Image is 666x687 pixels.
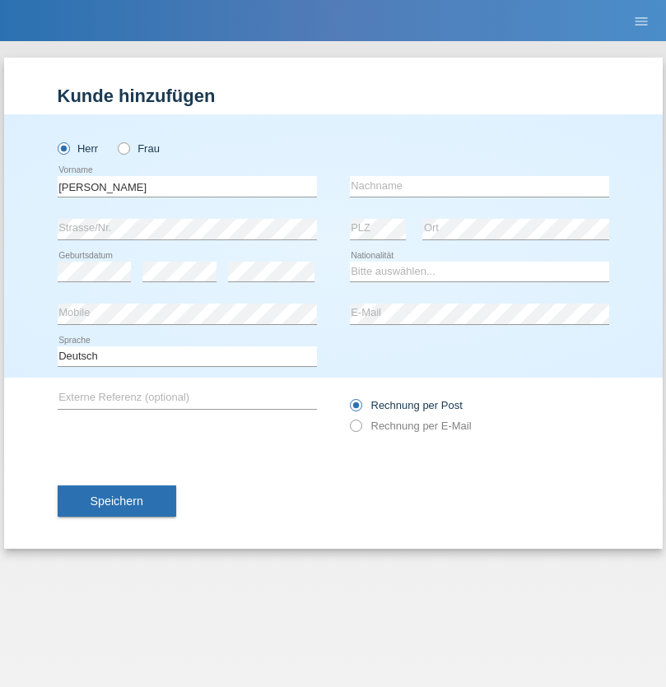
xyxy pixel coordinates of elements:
[350,399,463,411] label: Rechnung per Post
[58,86,609,106] h1: Kunde hinzufügen
[350,420,472,432] label: Rechnung per E-Mail
[350,399,361,420] input: Rechnung per Post
[58,142,68,153] input: Herr
[118,142,128,153] input: Frau
[633,13,650,30] i: menu
[58,142,99,155] label: Herr
[58,485,176,517] button: Speichern
[118,142,160,155] label: Frau
[91,494,143,508] span: Speichern
[350,420,361,440] input: Rechnung per E-Mail
[625,16,658,26] a: menu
